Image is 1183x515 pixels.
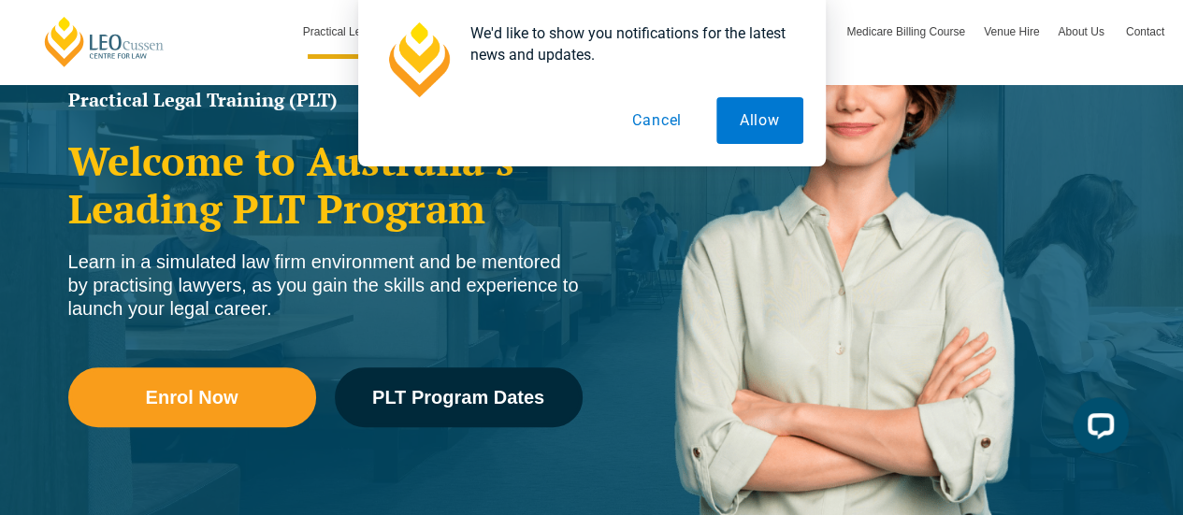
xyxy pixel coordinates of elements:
span: PLT Program Dates [372,388,544,407]
div: We'd like to show you notifications for the latest news and updates. [455,22,803,65]
h2: Welcome to Australia’s Leading PLT Program [68,137,583,232]
a: PLT Program Dates [335,367,583,427]
img: notification icon [381,22,455,97]
div: Learn in a simulated law firm environment and be mentored by practising lawyers, as you gain the ... [68,250,583,321]
button: Allow [716,97,803,144]
button: Cancel [609,97,705,144]
span: Enrol Now [146,388,238,407]
iframe: LiveChat chat widget [1058,390,1136,468]
a: Enrol Now [68,367,316,427]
